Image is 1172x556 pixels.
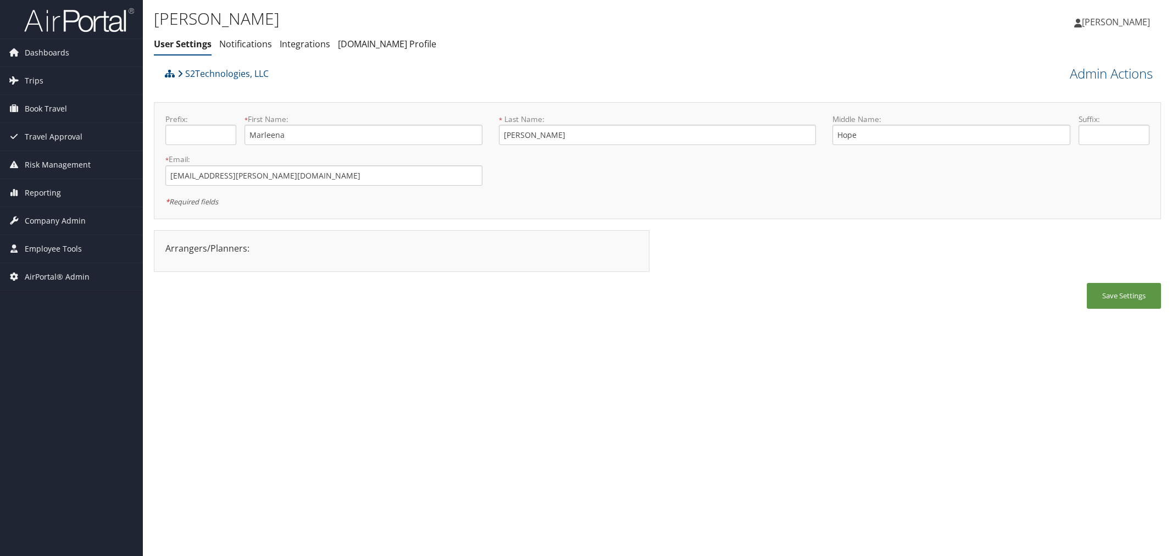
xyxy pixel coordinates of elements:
label: Prefix: [165,114,236,125]
em: Required fields [165,197,218,207]
span: Travel Approval [25,123,82,151]
span: Trips [25,67,43,94]
a: Notifications [219,38,272,50]
span: Risk Management [25,151,91,179]
label: Middle Name: [832,114,1070,125]
span: Reporting [25,179,61,207]
label: First Name: [245,114,482,125]
span: AirPortal® Admin [25,263,90,291]
span: Company Admin [25,207,86,235]
a: S2Technologies, LLC [177,63,269,85]
label: Last Name: [499,114,816,125]
div: Arrangers/Planners: [157,242,646,255]
button: Save Settings [1087,283,1161,309]
span: Employee Tools [25,235,82,263]
span: Book Travel [25,95,67,123]
a: User Settings [154,38,212,50]
a: [DOMAIN_NAME] Profile [338,38,436,50]
h1: [PERSON_NAME] [154,7,825,30]
a: Admin Actions [1070,64,1153,83]
span: [PERSON_NAME] [1082,16,1150,28]
a: Integrations [280,38,330,50]
span: Dashboards [25,39,69,66]
label: Email: [165,154,482,165]
img: airportal-logo.png [24,7,134,33]
a: [PERSON_NAME] [1074,5,1161,38]
label: Suffix: [1079,114,1149,125]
